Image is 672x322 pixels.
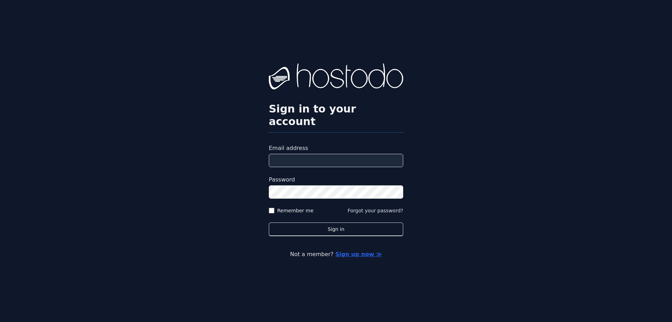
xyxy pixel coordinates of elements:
p: Not a member? [34,250,638,259]
button: Sign in [269,222,403,236]
label: Remember me [277,207,314,214]
a: Sign up now ≫ [335,251,382,258]
img: Hostodo [269,63,403,91]
label: Password [269,176,403,184]
label: Email address [269,144,403,152]
h2: Sign in to your account [269,103,403,128]
button: Forgot your password? [348,207,403,214]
